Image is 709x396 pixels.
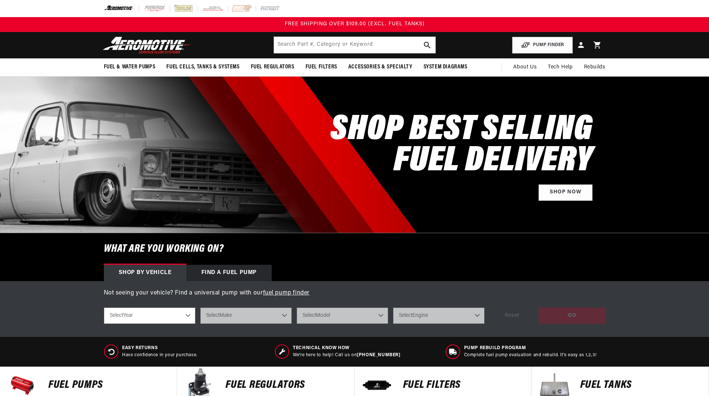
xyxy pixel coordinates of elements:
[104,308,195,324] select: Year
[122,352,197,358] p: Have confidence in your purchase.
[512,37,573,54] button: PUMP FINDER
[48,380,169,391] p: Fuel Pumps
[251,63,294,71] span: Fuel Regulators
[200,308,292,324] select: Make
[293,345,400,351] span: Technical Know How
[464,352,597,358] p: Complete fuel pump evaluation and rebuild. It's easy as 1,2,3!
[104,265,186,281] div: Shop by vehicle
[464,345,597,351] span: Pump Rebuild program
[101,36,194,54] img: Aeromotive
[161,58,245,76] summary: Fuel Cells, Tanks & Systems
[285,21,425,27] span: FREE SHIPPING OVER $109.00 (EXCL. FUEL TANKS)
[513,64,537,70] span: About Us
[122,345,197,351] span: Easy Returns
[393,308,485,324] select: Engine
[274,37,435,53] input: Search by Part Number, Category or Keyword
[104,289,606,298] p: Not seeing your vehicle? Find a universal pump with our
[263,290,310,296] a: fuel pump finder
[403,380,524,391] p: FUEL FILTERS
[578,58,611,76] summary: Rebuilds
[419,37,435,53] button: search button
[85,233,624,265] h6: What are you working on?
[245,58,300,76] summary: Fuel Regulators
[424,63,467,71] span: System Diagrams
[539,184,593,201] a: Shop Now
[186,265,272,281] div: Find a Fuel Pump
[548,63,572,71] span: Tech Help
[297,308,388,324] select: Model
[542,58,578,76] summary: Tech Help
[348,63,412,71] span: Accessories & Specialty
[357,353,400,357] a: [PHONE_NUMBER]
[580,380,701,391] p: Fuel Tanks
[166,63,239,71] span: Fuel Cells, Tanks & Systems
[293,352,400,358] p: We’re here to help! Call us on
[98,58,161,76] summary: Fuel & Water Pumps
[226,380,346,391] p: FUEL REGULATORS
[508,58,542,76] a: About Us
[306,63,337,71] span: Fuel Filters
[343,58,418,76] summary: Accessories & Specialty
[330,115,592,177] h2: SHOP BEST SELLING FUEL DELIVERY
[418,58,473,76] summary: System Diagrams
[584,63,606,71] span: Rebuilds
[300,58,343,76] summary: Fuel Filters
[104,63,156,71] span: Fuel & Water Pumps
